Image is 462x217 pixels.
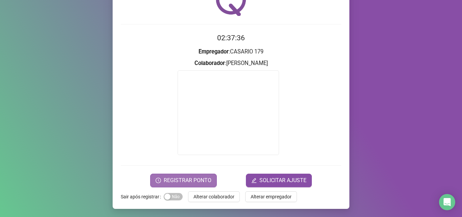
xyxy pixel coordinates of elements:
span: Alterar empregador [251,193,292,200]
strong: Colaborador [194,60,225,66]
span: clock-circle [156,178,161,183]
span: Alterar colaborador [193,193,234,200]
label: Sair após registrar [121,191,164,202]
time: 02:37:36 [217,34,245,42]
span: REGISTRAR PONTO [164,176,211,185]
h3: : CASARIO 179 [121,47,341,56]
button: editSOLICITAR AJUSTE [246,174,312,187]
button: Alterar colaborador [188,191,240,202]
div: Open Intercom Messenger [439,194,455,210]
h3: : [PERSON_NAME] [121,59,341,68]
button: Alterar empregador [245,191,297,202]
span: SOLICITAR AJUSTE [259,176,306,185]
button: REGISTRAR PONTO [150,174,217,187]
span: edit [251,178,257,183]
strong: Empregador [199,48,229,55]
